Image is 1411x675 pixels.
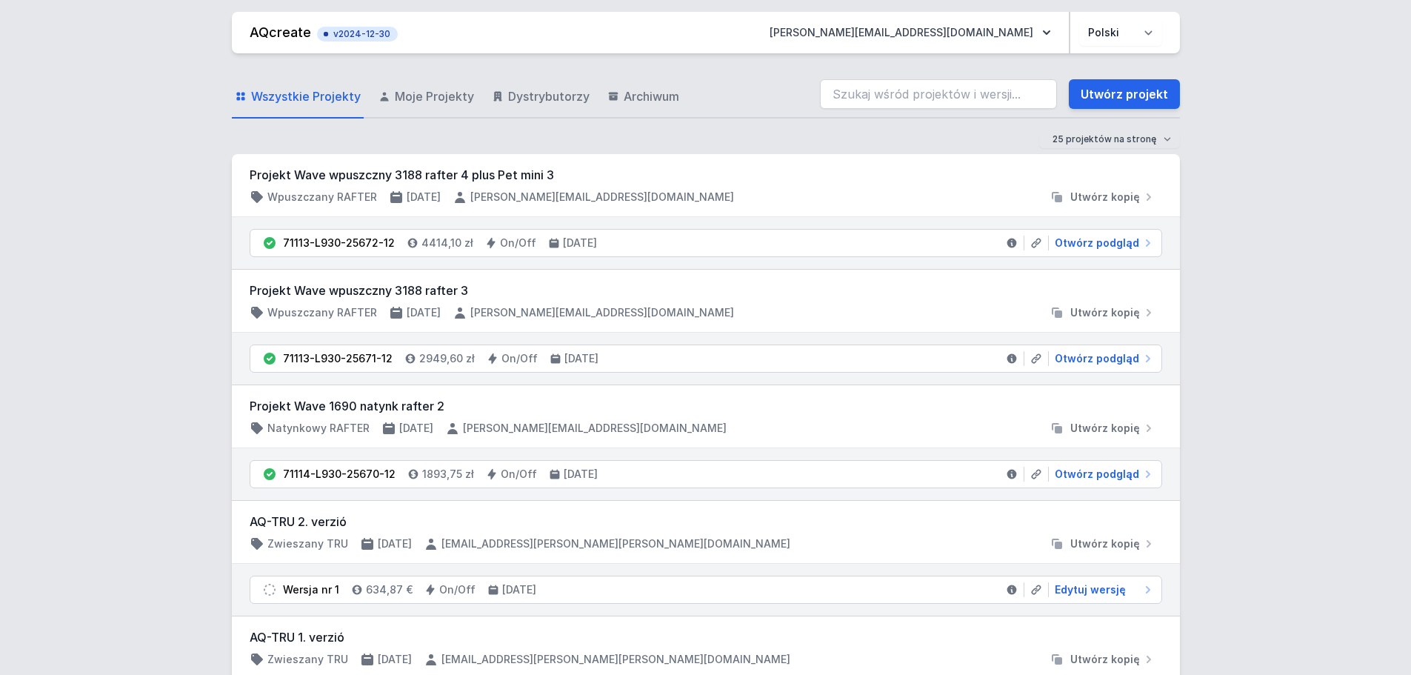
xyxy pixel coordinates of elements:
[564,351,598,366] h4: [DATE]
[250,166,1162,184] h3: Projekt Wave wpuszczny 3188 rafter 4 plus Pet mini 3
[1070,190,1140,205] span: Utwórz kopię
[283,467,396,482] div: 71114-L930-25670-12
[262,582,277,597] img: draft.svg
[1044,190,1162,205] button: Utwórz kopię
[317,24,398,41] button: v2024-12-30
[441,652,790,667] h4: [EMAIL_ADDRESS][PERSON_NAME][PERSON_NAME][DOMAIN_NAME]
[820,79,1057,109] input: Szukaj wśród projektów i wersji...
[251,87,361,105] span: Wszystkie Projekty
[407,190,441,205] h4: [DATE]
[1044,652,1162,667] button: Utwórz kopię
[500,236,536,250] h4: On/Off
[324,28,390,40] span: v2024-12-30
[422,467,474,482] h4: 1893,75 zł
[250,397,1162,415] h3: Projekt Wave 1690 natynk rafter 2
[1049,467,1155,482] a: Otwórz podgląd
[1079,19,1162,46] select: Wybierz język
[470,190,734,205] h4: [PERSON_NAME][EMAIL_ADDRESS][DOMAIN_NAME]
[267,421,370,436] h4: Natynkowy RAFTER
[250,282,1162,299] h3: Projekt Wave wpuszczny 3188 rafter 3
[1044,421,1162,436] button: Utwórz kopię
[267,305,377,320] h4: Wpuszczany RAFTER
[232,76,364,119] a: Wszystkie Projekty
[267,652,348,667] h4: Zwieszany TRU
[564,467,598,482] h4: [DATE]
[407,305,441,320] h4: [DATE]
[267,190,377,205] h4: Wpuszczany RAFTER
[283,236,395,250] div: 71113-L930-25672-12
[604,76,682,119] a: Archiwum
[463,421,727,436] h4: [PERSON_NAME][EMAIL_ADDRESS][DOMAIN_NAME]
[489,76,593,119] a: Dystrybutorzy
[1070,536,1140,551] span: Utwórz kopię
[1049,236,1155,250] a: Otwórz podgląd
[378,536,412,551] h4: [DATE]
[376,76,477,119] a: Moje Projekty
[267,536,348,551] h4: Zwieszany TRU
[439,582,476,597] h4: On/Off
[470,305,734,320] h4: [PERSON_NAME][EMAIL_ADDRESS][DOMAIN_NAME]
[250,513,1162,531] h3: AQ-TRU 2. verzió
[502,582,536,597] h4: [DATE]
[1055,582,1126,597] span: Edytuj wersję
[366,582,413,597] h4: 634,87 €
[1049,582,1155,597] a: Edytuj wersję
[501,351,538,366] h4: On/Off
[250,628,1162,646] h3: AQ-TRU 1. verzió
[421,236,473,250] h4: 4414,10 zł
[1044,305,1162,320] button: Utwórz kopię
[508,87,590,105] span: Dystrybutorzy
[378,652,412,667] h4: [DATE]
[399,421,433,436] h4: [DATE]
[1070,652,1140,667] span: Utwórz kopię
[1070,305,1140,320] span: Utwórz kopię
[1055,351,1139,366] span: Otwórz podgląd
[1055,467,1139,482] span: Otwórz podgląd
[1055,236,1139,250] span: Otwórz podgląd
[1049,351,1155,366] a: Otwórz podgląd
[283,582,339,597] div: Wersja nr 1
[283,351,393,366] div: 71113-L930-25671-12
[419,351,475,366] h4: 2949,60 zł
[250,24,311,40] a: AQcreate
[395,87,474,105] span: Moje Projekty
[501,467,537,482] h4: On/Off
[441,536,790,551] h4: [EMAIL_ADDRESS][PERSON_NAME][PERSON_NAME][DOMAIN_NAME]
[624,87,679,105] span: Archiwum
[1070,421,1140,436] span: Utwórz kopię
[1044,536,1162,551] button: Utwórz kopię
[563,236,597,250] h4: [DATE]
[1069,79,1180,109] a: Utwórz projekt
[758,19,1063,46] button: [PERSON_NAME][EMAIL_ADDRESS][DOMAIN_NAME]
